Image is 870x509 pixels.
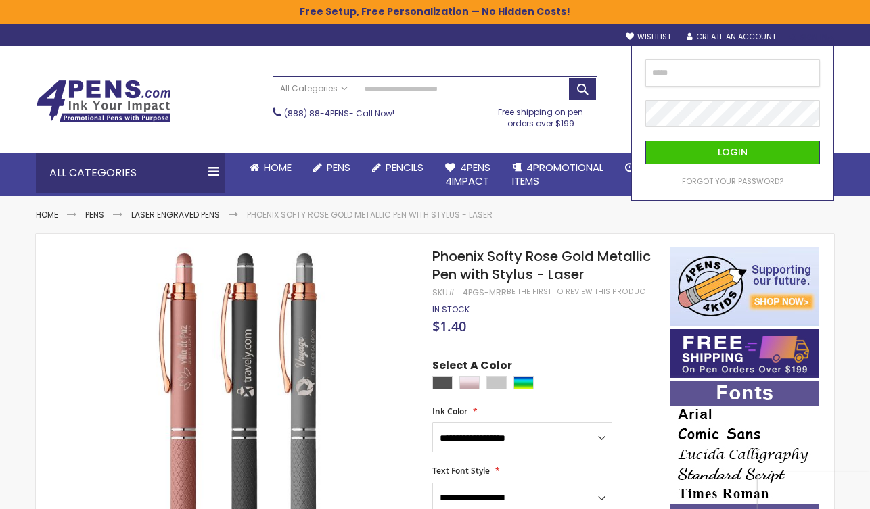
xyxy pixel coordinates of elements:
a: Laser Engraved Pens [131,209,220,220]
span: Select A Color [432,358,512,377]
div: Assorted [513,376,534,389]
span: Forgot Your Password? [682,176,783,187]
strong: SKU [432,287,457,298]
a: Home [36,209,58,220]
div: All Categories [36,153,225,193]
div: 4PGS-MRR [463,287,507,298]
a: (888) 88-4PENS [284,107,349,119]
div: Free shipping on pen orders over $199 [484,101,598,128]
span: Phoenix Softy Rose Gold Metallic Pen with Stylus - Laser [432,247,651,284]
a: All Categories [273,77,354,99]
span: Ink Color [432,406,467,417]
span: All Categories [280,83,348,94]
a: Pencils [361,153,434,183]
div: Availability [432,304,470,315]
a: Wishlist [626,32,671,42]
img: Free shipping on orders over $199 [670,329,819,378]
span: Login [718,145,748,159]
span: 4PROMOTIONAL ITEMS [512,160,603,188]
a: Home [239,153,302,183]
span: In stock [432,304,470,315]
img: 4pens 4 kids [670,247,819,326]
span: Pens [327,160,350,174]
li: Phoenix Softy Rose Gold Metallic Pen with Stylus - Laser [247,210,493,220]
div: Sign In [789,32,834,43]
span: - Call Now! [284,107,394,119]
span: Text Font Style [432,465,490,477]
a: 4PROMOTIONALITEMS [501,153,614,197]
button: Login [645,141,820,164]
span: Pencils [386,160,423,174]
a: Create an Account [687,32,776,42]
a: 4Pens4impact [434,153,501,197]
a: Pens [302,153,361,183]
img: 4Pens Custom Pens and Promotional Products [36,80,171,123]
a: Rush [614,153,675,183]
div: Rose Gold [459,376,480,389]
span: 4Pens 4impact [445,160,490,188]
a: Be the first to review this product [507,287,649,297]
div: Gunmetal [432,376,453,389]
div: Silver [486,376,507,389]
span: Home [264,160,292,174]
span: $1.40 [432,317,466,335]
a: Forgot Your Password? [682,176,783,187]
a: Pens [85,209,104,220]
iframe: Google Customer Reviews [758,472,870,509]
